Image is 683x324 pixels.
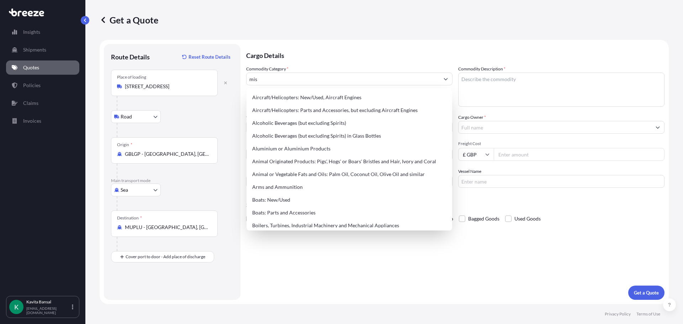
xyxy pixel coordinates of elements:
a: Invoices [6,114,79,128]
a: Terms of Use [636,311,660,317]
p: Invoices [23,117,41,124]
div: Destination [117,215,142,221]
label: Commodity Description [458,65,505,73]
div: Boats: New/Used [249,193,449,206]
button: LCL [246,148,452,161]
input: Enter amount [494,148,665,161]
input: Place of loading [125,83,209,90]
label: Cargo Owner [458,114,486,121]
input: Enter name [458,175,665,188]
div: Aircraft/Helicopters: Parts and Accessories, but excluding Aircraft Engines [249,104,449,117]
span: Bagged Goods [468,213,499,224]
button: Select transport [111,110,161,123]
p: Cargo Details [246,44,665,65]
input: Select a commodity type [247,73,439,85]
input: Destination [125,224,209,231]
a: Policies [6,78,79,92]
div: Aircraft/Helicopters: New/Used, Aircraft Engines [249,91,449,104]
span: Road [121,113,132,120]
span: Cover port to door - Add place of discharge [126,253,205,260]
div: Alcoholic Beverages (but excluding Spirits) [249,117,449,129]
span: K [14,303,18,310]
p: Shipments [23,46,46,53]
div: Place of loading [117,74,146,80]
p: Policies [23,82,41,89]
p: Quotes [23,64,39,71]
div: Animal Originated Products: Pigs', Hogs' or Boars' Bristles and Hair, Ivory and Coral [249,155,449,168]
span: Freight Cost [458,141,665,147]
p: Insights [23,28,40,36]
p: Reset Route Details [189,53,231,60]
label: Commodity Category [246,65,288,73]
label: Vessel Name [458,168,481,175]
div: Boats: Parts and Accessories [249,206,449,219]
a: Quotes [6,60,79,75]
p: Get a Quote [100,14,158,26]
button: Select transport [111,184,161,196]
p: Get a Quote [634,289,659,296]
button: Show suggestions [439,73,452,85]
input: Your internal reference [246,175,452,188]
a: Insights [6,25,79,39]
a: Claims [6,96,79,110]
button: Get a Quote [628,286,665,300]
div: Animal or Vegetable Fats and Oils: Palm Oil, Coconut Oil, Olive Oil and similar [249,168,449,181]
div: Boilers, Turbines, Industrial Machinery and Mechanical Appliances [249,219,449,232]
div: Aluminium or Aluminium Products [249,142,449,155]
button: Show suggestions [651,121,664,134]
button: Cover port to door - Add place of discharge [111,251,214,262]
a: Shipments [6,43,79,57]
span: Used Goods [514,213,541,224]
p: [EMAIL_ADDRESS][DOMAIN_NAME] [26,306,70,315]
label: Booking Reference [246,168,282,175]
span: Commodity Value [246,114,452,119]
p: Special Conditions [246,202,665,208]
input: Full name [459,121,651,134]
div: Arms and Ammunition [249,181,449,193]
p: Route Details [111,53,150,61]
p: Kavita Bansal [26,299,70,305]
p: Main transport mode [111,178,233,184]
p: Claims [23,100,38,107]
span: Load Type [246,141,268,148]
div: Alcoholic Beverages (but excluding Spirits) in Glass Bottles [249,129,449,142]
a: Privacy Policy [605,311,631,317]
input: Origin [125,150,209,158]
span: Sea [121,186,128,193]
button: Reset Route Details [179,51,233,63]
div: Origin [117,142,132,148]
